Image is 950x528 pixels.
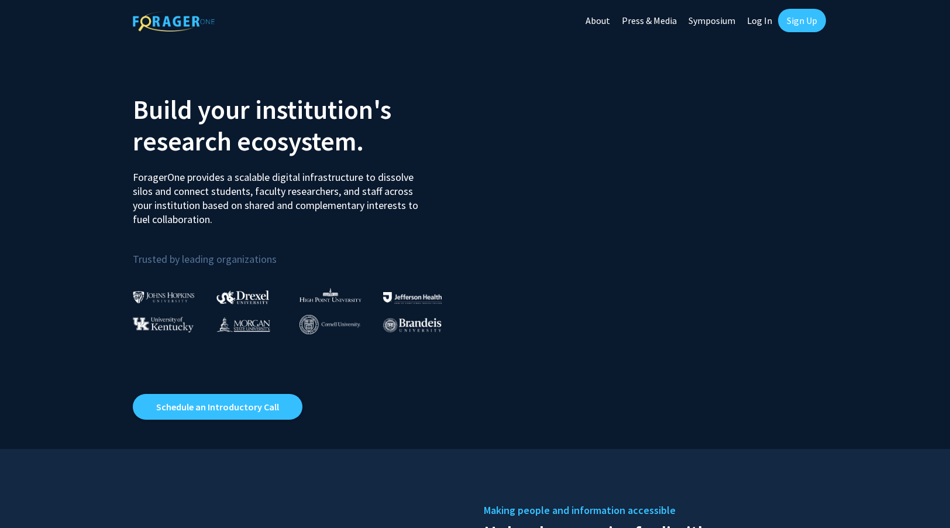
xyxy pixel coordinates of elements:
img: Drexel University [216,290,269,304]
a: Opens in a new tab [133,394,302,420]
img: ForagerOne Logo [133,11,215,32]
img: Cornell University [300,315,360,334]
a: Sign Up [778,9,826,32]
img: Brandeis University [383,318,442,332]
h2: Build your institution's research ecosystem. [133,94,466,157]
img: Morgan State University [216,317,270,332]
p: Trusted by leading organizations [133,236,466,268]
img: Thomas Jefferson University [383,292,442,303]
img: University of Kentucky [133,317,194,332]
p: ForagerOne provides a scalable digital infrastructure to dissolve silos and connect students, fac... [133,162,426,227]
img: High Point University [300,288,362,302]
h5: Making people and information accessible [484,502,817,519]
img: Johns Hopkins University [133,291,195,303]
